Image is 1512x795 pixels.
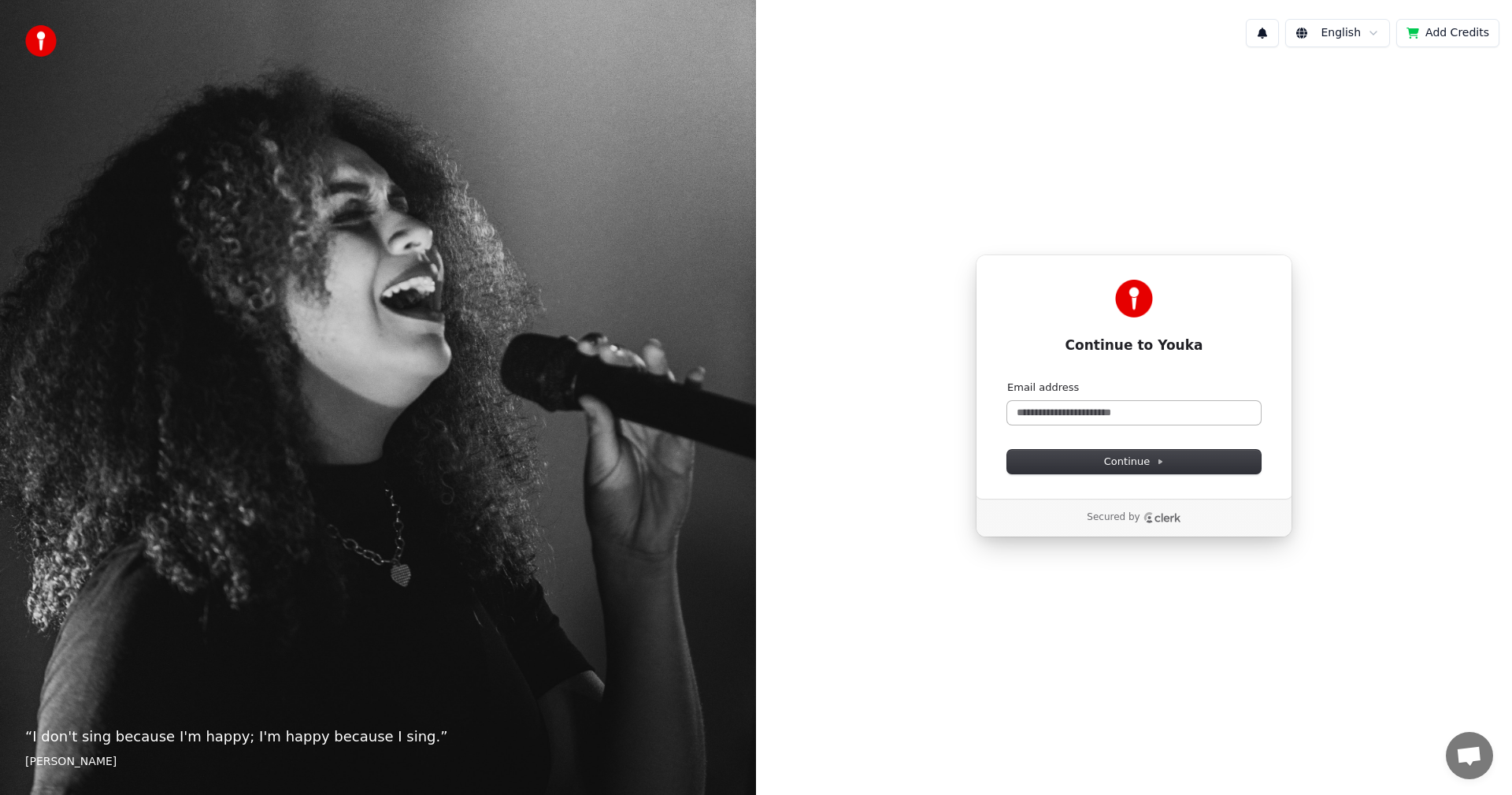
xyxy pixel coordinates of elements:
button: Add Credits [1396,19,1499,47]
img: youka [25,25,57,57]
div: Відкритий чат [1446,732,1493,779]
img: Youka [1115,280,1153,318]
button: Continue [1007,450,1261,474]
label: Email address [1007,381,1079,395]
a: Clerk logo [1143,512,1181,523]
p: “ I don't sing because I'm happy; I'm happy because I sing. ” [25,726,731,748]
h1: Continue to Youka [1007,336,1261,355]
p: Secured by [1087,511,1140,524]
span: Continue [1104,455,1164,469]
footer: [PERSON_NAME] [25,754,731,770]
